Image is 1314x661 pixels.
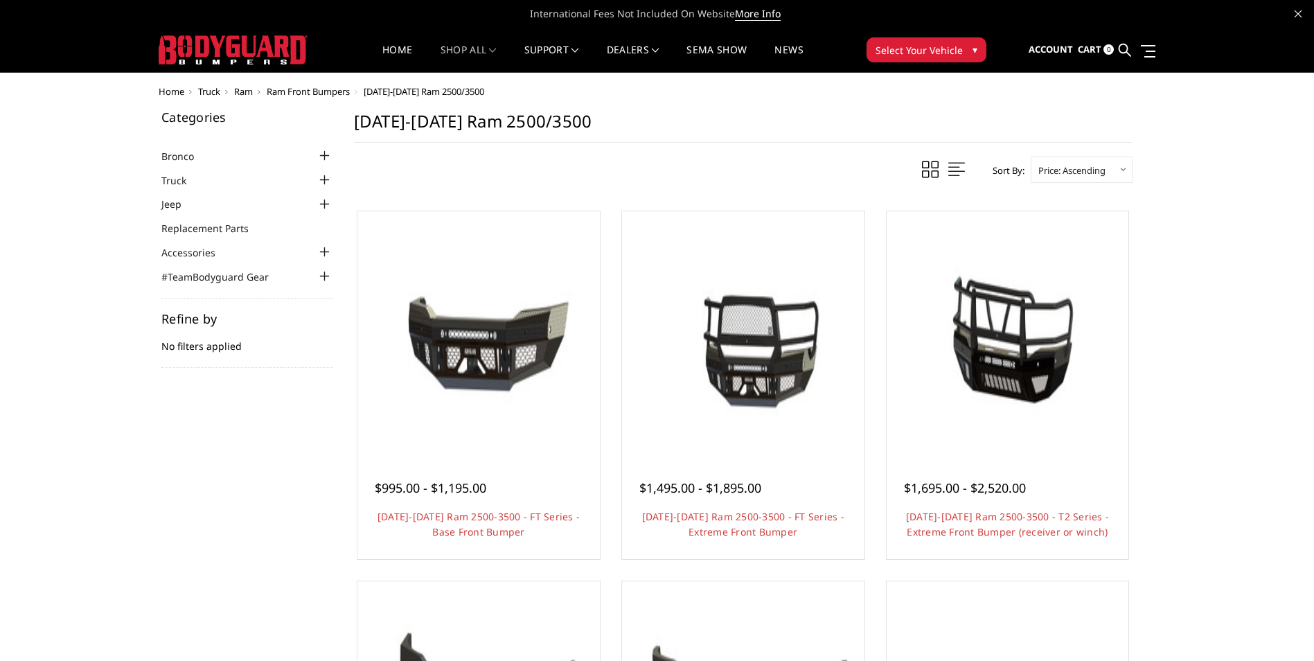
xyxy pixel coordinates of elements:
[904,479,1026,496] span: $1,695.00 - $2,520.00
[890,215,1126,450] a: 2019-2026 Ram 2500-3500 - T2 Series - Extreme Front Bumper (receiver or winch) 2019-2026 Ram 2500...
[382,45,412,72] a: Home
[735,7,781,21] a: More Info
[161,149,211,164] a: Bronco
[890,215,1126,450] img: 2019-2026 Ram 2500-3500 - T2 Series - Extreme Front Bumper (receiver or winch)
[159,35,308,64] img: BODYGUARD BUMPERS
[159,85,184,98] a: Home
[774,45,803,72] a: News
[375,479,486,496] span: $995.00 - $1,195.00
[267,85,350,98] a: Ram Front Bumpers
[607,45,659,72] a: Dealers
[1078,43,1101,55] span: Cart
[378,510,580,538] a: [DATE]-[DATE] Ram 2500-3500 - FT Series - Base Front Bumper
[906,510,1109,538] a: [DATE]-[DATE] Ram 2500-3500 - T2 Series - Extreme Front Bumper (receiver or winch)
[161,197,199,211] a: Jeep
[642,510,844,538] a: [DATE]-[DATE] Ram 2500-3500 - FT Series - Extreme Front Bumper
[973,42,977,57] span: ▾
[161,312,333,325] h5: Refine by
[161,270,286,284] a: #TeamBodyguard Gear
[364,85,484,98] span: [DATE]-[DATE] Ram 2500/3500
[639,479,761,496] span: $1,495.00 - $1,895.00
[985,160,1024,181] label: Sort By:
[234,85,253,98] a: Ram
[1029,43,1073,55] span: Account
[867,37,986,62] button: Select Your Vehicle
[441,45,497,72] a: shop all
[161,312,333,368] div: No filters applied
[161,173,204,188] a: Truck
[1078,31,1114,69] a: Cart 0
[625,215,861,450] a: 2019-2026 Ram 2500-3500 - FT Series - Extreme Front Bumper 2019-2026 Ram 2500-3500 - FT Series - ...
[1103,44,1114,55] span: 0
[198,85,220,98] a: Truck
[524,45,579,72] a: Support
[361,215,596,450] img: 2019-2025 Ram 2500-3500 - FT Series - Base Front Bumper
[161,111,333,123] h5: Categories
[161,245,233,260] a: Accessories
[161,221,266,236] a: Replacement Parts
[876,43,963,58] span: Select Your Vehicle
[686,45,747,72] a: SEMA Show
[354,111,1133,143] h1: [DATE]-[DATE] Ram 2500/3500
[1029,31,1073,69] a: Account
